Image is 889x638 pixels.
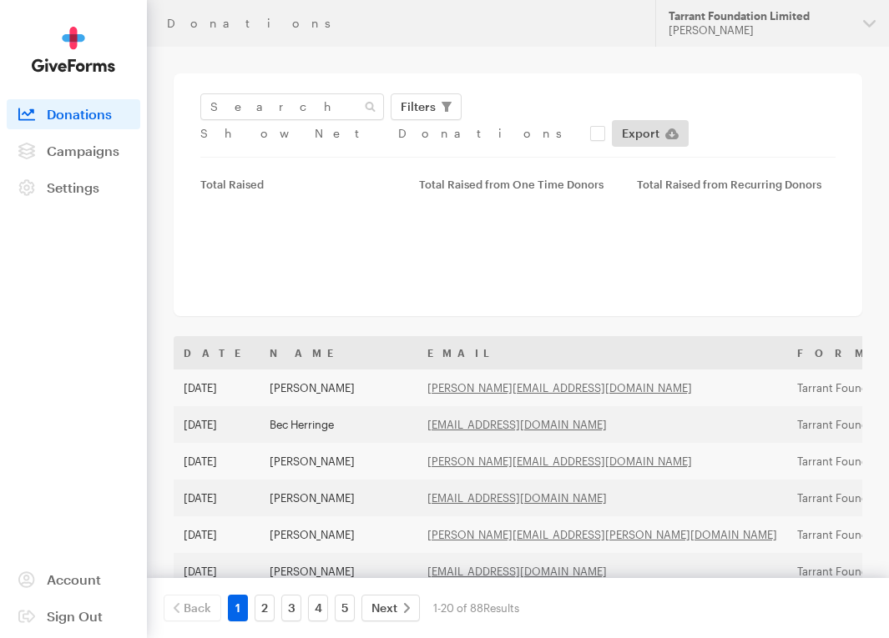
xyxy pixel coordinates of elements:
[427,418,607,431] a: [EMAIL_ADDRESS][DOMAIN_NAME]
[308,595,328,621] a: 4
[174,369,260,406] td: [DATE]
[7,601,140,631] a: Sign Out
[7,565,140,595] a: Account
[401,97,436,117] span: Filters
[174,553,260,590] td: [DATE]
[47,571,101,587] span: Account
[174,443,260,480] td: [DATE]
[174,516,260,553] td: [DATE]
[260,480,417,516] td: [PERSON_NAME]
[260,369,417,406] td: [PERSON_NAME]
[32,27,115,73] img: GiveForms
[612,120,689,147] a: Export
[427,455,692,468] a: [PERSON_NAME][EMAIL_ADDRESS][DOMAIN_NAME]
[335,595,355,621] a: 5
[200,93,384,120] input: Search Name & Email
[7,99,140,129] a: Donations
[427,491,607,505] a: [EMAIL_ADDRESS][DOMAIN_NAME]
[419,178,618,191] div: Total Raised from One Time Donors
[637,178,836,191] div: Total Raised from Recurring Donors
[174,336,260,369] th: Date
[260,553,417,590] td: [PERSON_NAME]
[47,179,99,195] span: Settings
[622,123,659,143] span: Export
[200,178,399,191] div: Total Raised
[433,595,519,621] div: 1-20 of 88
[361,595,420,621] a: Next
[255,595,275,621] a: 2
[260,516,417,553] td: [PERSON_NAME]
[174,480,260,516] td: [DATE]
[427,381,692,394] a: [PERSON_NAME][EMAIL_ADDRESS][DOMAIN_NAME]
[669,9,850,23] div: Tarrant Foundation Limited
[281,595,301,621] a: 3
[47,143,119,158] span: Campaigns
[427,565,607,578] a: [EMAIL_ADDRESS][DOMAIN_NAME]
[7,173,140,203] a: Settings
[260,443,417,480] td: [PERSON_NAME]
[260,406,417,443] td: Bec Herringe
[427,528,777,541] a: [PERSON_NAME][EMAIL_ADDRESS][PERSON_NAME][DOMAIN_NAME]
[47,106,112,122] span: Donations
[174,406,260,443] td: [DATE]
[483,601,519,615] span: Results
[391,93,462,120] button: Filters
[47,608,103,624] span: Sign Out
[669,23,850,38] div: [PERSON_NAME]
[7,136,140,166] a: Campaigns
[371,598,397,618] span: Next
[417,336,787,369] th: Email
[260,336,417,369] th: Name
